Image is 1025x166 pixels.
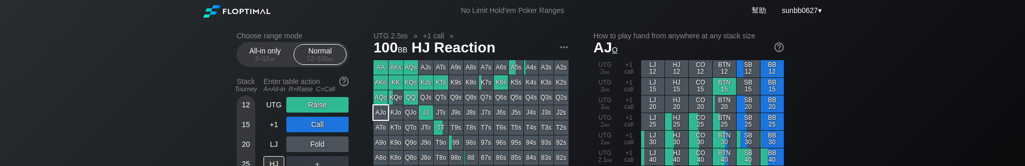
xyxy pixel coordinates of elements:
div: HJ 40 [665,148,688,165]
div: J9s [449,105,463,120]
div: HJ 20 [665,95,688,113]
div: BTN 40 [713,148,736,165]
div: HJ 30 [665,131,688,148]
span: bb [604,86,610,93]
span: 100 [372,40,409,57]
div: CO 15 [689,78,712,95]
a: 幫助 [752,6,766,15]
div: SB 15 [737,78,760,95]
div: QTo [404,120,418,135]
div: HJ 12 [665,60,688,77]
div: LJ 25 [641,113,664,130]
span: bb [604,139,610,146]
div: QJo [404,105,418,120]
div: AJo [373,105,388,120]
div: J8o [419,150,433,165]
img: help.32db89a4.svg [773,41,785,53]
div: 93s [539,135,553,150]
div: J9o [419,135,433,150]
div: T9o [434,135,448,150]
h2: Choose range mode [237,32,349,40]
div: AQo [373,90,388,105]
div: BTN 20 [713,95,736,113]
div: UTG [264,97,284,113]
div: UTG 2.1 [593,148,617,165]
div: J6s [494,105,508,120]
div: K3s [539,75,553,90]
div: CO 30 [689,131,712,148]
div: A3s [539,60,553,75]
div: 87s [479,150,493,165]
div: J3s [539,105,553,120]
div: 12 – 100 [298,55,342,62]
div: A9s [449,60,463,75]
div: CO 25 [689,113,712,130]
div: A6s [494,60,508,75]
div: J8s [464,105,478,120]
div: LJ 12 [641,60,664,77]
div: UTG 2 [593,95,617,113]
div: +1 call [617,95,641,113]
div: Fold [286,136,349,152]
div: AKo [373,75,388,90]
div: A8s [464,60,478,75]
div: CO 12 [689,60,712,77]
h2: How to play hand from anywhere at any stack size [593,32,784,40]
div: A5s [509,60,523,75]
div: Q9o [404,135,418,150]
div: Enter table action [264,73,349,97]
div: +1 call [617,148,641,165]
div: BB 30 [760,131,784,148]
div: Q2s [554,90,569,105]
div: CO 20 [689,95,712,113]
img: Floptimal logo [203,5,270,18]
div: Tourney [232,86,259,93]
div: Call [286,117,349,132]
span: sunbb0627 [782,6,818,15]
span: o [612,43,618,54]
span: UTG 2.5 [372,31,409,40]
div: LJ 40 [641,148,664,165]
span: bb [269,55,275,62]
div: 88 [464,150,478,165]
div: BB 20 [760,95,784,113]
div: Q4s [524,90,538,105]
div: 99 [449,135,463,150]
div: AKs [389,60,403,75]
div: K8o [389,150,403,165]
div: A8o [373,150,388,165]
img: ellipsis.fd386fe8.svg [558,41,570,53]
div: Q6s [494,90,508,105]
div: UTG 2 [593,78,617,95]
span: bb [398,43,408,54]
div: 15 [238,117,254,132]
div: KK [389,75,403,90]
div: 95s [509,135,523,150]
span: +1 call [421,31,446,40]
span: » [408,32,423,40]
div: A9o [373,135,388,150]
div: SB 20 [737,95,760,113]
div: 12 [238,97,254,113]
div: K6s [494,75,508,90]
div: 92s [554,135,569,150]
div: 98o [449,150,463,165]
div: K9s [449,75,463,90]
div: ATs [434,60,448,75]
div: Q3s [539,90,553,105]
div: BB 12 [760,60,784,77]
div: +1 call [617,131,641,148]
div: T4s [524,120,538,135]
div: Q7s [479,90,493,105]
span: bb [401,32,408,40]
div: J4s [524,105,538,120]
div: +1 call [617,60,641,77]
div: UTG 2 [593,60,617,77]
div: KQs [404,75,418,90]
div: CO 40 [689,148,712,165]
div: Stack [232,73,259,97]
div: 5 – 12 [243,55,287,62]
div: HJ 15 [665,78,688,95]
div: T5s [509,120,523,135]
div: BB 15 [760,78,784,95]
